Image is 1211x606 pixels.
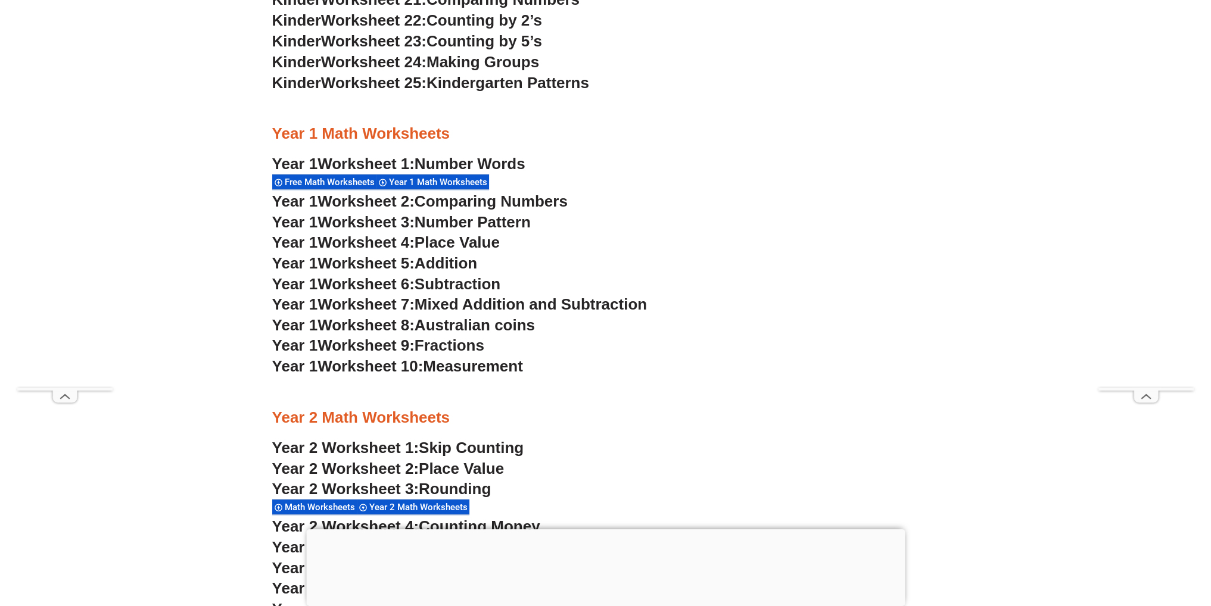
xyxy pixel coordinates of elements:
[272,517,540,535] a: Year 2 Worksheet 4:Counting Money
[285,502,359,513] span: Math Worksheets
[1013,472,1211,606] iframe: Chat Widget
[272,74,321,92] span: Kinder
[415,155,525,173] span: Number Words
[272,316,535,334] a: Year 1Worksheet 8:Australian coins
[272,517,419,535] span: Year 2 Worksheet 4:
[415,336,484,354] span: Fractions
[272,460,505,477] a: Year 2 Worksheet 2:Place Value
[272,439,524,457] a: Year 2 Worksheet 1:Skip Counting
[272,480,419,498] span: Year 2 Worksheet 3:
[272,499,357,515] div: Math Worksheets
[415,233,500,251] span: Place Value
[317,233,415,251] span: Worksheet 4:
[272,275,501,293] a: Year 1Worksheet 6:Subtraction
[427,32,542,50] span: Counting by 5’s
[272,460,419,477] span: Year 2 Worksheet 2:
[317,275,415,293] span: Worksheet 6:
[317,316,415,334] span: Worksheet 8:
[272,559,505,577] a: Year 2 Worksheet 6:Subtraction
[272,11,321,29] span: Kinder
[317,357,423,375] span: Worksheet 10:
[317,295,415,313] span: Worksheet 7:
[272,538,419,556] span: Year 2 Worksheet 5:
[321,74,427,92] span: Worksheet 25:
[376,174,489,190] div: Year 1 Math Worksheets
[272,538,482,556] a: Year 2 Worksheet 5:Addition
[415,275,500,293] span: Subtraction
[272,233,500,251] a: Year 1Worksheet 4:Place Value
[419,480,491,498] span: Rounding
[272,254,478,272] a: Year 1Worksheet 5:Addition
[317,155,415,173] span: Worksheet 1:
[272,155,525,173] a: Year 1Worksheet 1:Number Words
[272,559,419,577] span: Year 2 Worksheet 6:
[272,439,419,457] span: Year 2 Worksheet 1:
[415,295,647,313] span: Mixed Addition and Subtraction
[285,177,378,188] span: Free Math Worksheets
[272,32,321,50] span: Kinder
[415,213,531,231] span: Number Pattern
[321,11,427,29] span: Worksheet 22:
[321,32,427,50] span: Worksheet 23:
[17,30,113,388] iframe: Advertisement
[1098,30,1194,388] iframe: Advertisement
[272,213,531,231] a: Year 1Worksheet 3:Number Pattern
[415,192,568,210] span: Comparing Numbers
[419,517,540,535] span: Counting Money
[317,254,415,272] span: Worksheet 5:
[272,336,484,354] a: Year 1Worksheet 9:Fractions
[272,408,939,428] h3: Year 2 Math Worksheets
[419,460,504,477] span: Place Value
[369,502,471,513] span: Year 2 Math Worksheets
[415,316,535,334] span: Australian coins
[272,579,635,597] a: Year 2 Worksheet 7:Mixed Addition & Subtraction
[357,499,469,515] div: Year 2 Math Worksheets
[423,357,523,375] span: Measurement
[272,53,321,71] span: Kinder
[419,439,524,457] span: Skip Counting
[272,579,419,597] span: Year 2 Worksheet 7:
[427,53,539,71] span: Making Groups
[272,480,491,498] a: Year 2 Worksheet 3:Rounding
[272,192,568,210] a: Year 1Worksheet 2:Comparing Numbers
[427,74,589,92] span: Kindergarten Patterns
[321,53,427,71] span: Worksheet 24:
[317,213,415,231] span: Worksheet 3:
[306,529,905,603] iframe: Advertisement
[415,254,477,272] span: Addition
[272,357,523,375] a: Year 1Worksheet 10:Measurement
[272,174,376,190] div: Free Math Worksheets
[272,295,647,313] a: Year 1Worksheet 7:Mixed Addition and Subtraction
[317,192,415,210] span: Worksheet 2:
[427,11,542,29] span: Counting by 2’s
[389,177,491,188] span: Year 1 Math Worksheets
[272,124,939,144] h3: Year 1 Math Worksheets
[317,336,415,354] span: Worksheet 9:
